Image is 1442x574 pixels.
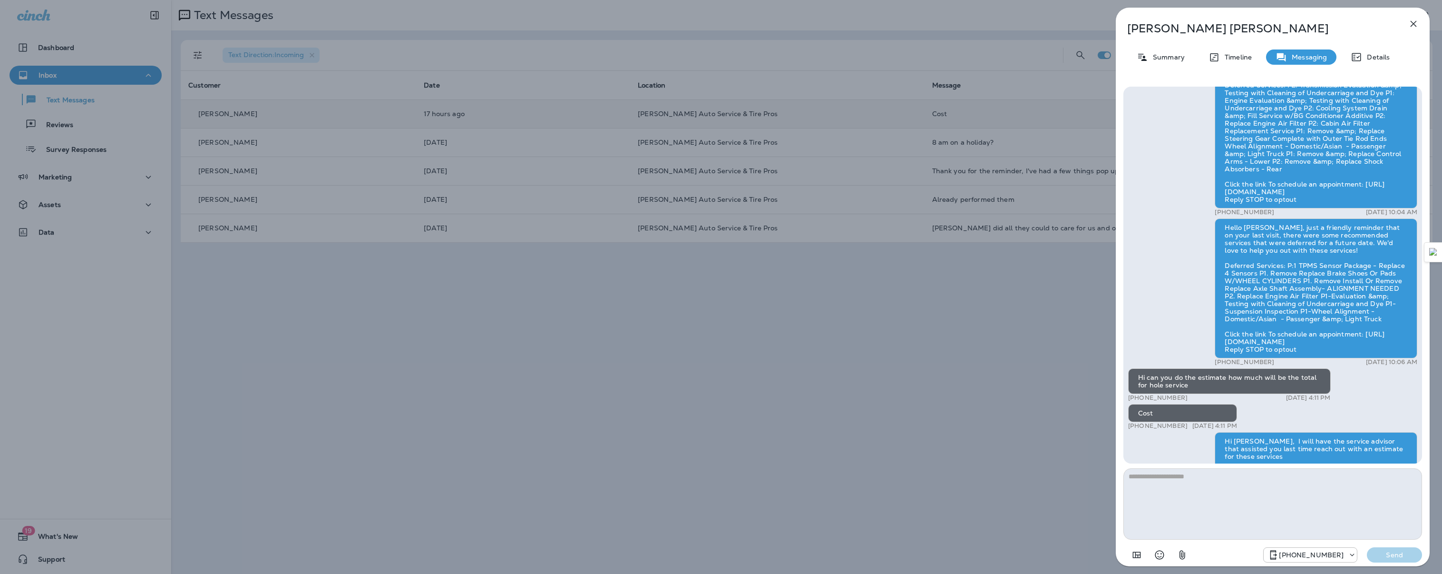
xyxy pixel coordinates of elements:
p: [DATE] 10:06 AM [1366,358,1417,366]
div: Cost [1128,404,1237,422]
div: Hi can you do the estimate how much will be the total for hole service [1128,368,1331,394]
p: [PHONE_NUMBER] [1215,208,1274,216]
button: Select an emoji [1150,545,1169,564]
p: [DATE] 4:11 PM [1286,394,1331,402]
p: [PHONE_NUMBER] [1128,394,1188,402]
p: Summary [1148,53,1185,61]
div: Hello [PERSON_NAME], just a friendly reminder that on your last visit, there were some recommende... [1215,38,1417,208]
img: Detect Auto [1429,248,1438,257]
div: Hi [PERSON_NAME], I will have the service advisor that assisted you last time reach out with an e... [1215,432,1417,481]
p: [DATE] 10:04 AM [1366,208,1417,216]
button: Add in a premade template [1127,545,1146,564]
p: [PERSON_NAME] [PERSON_NAME] [1127,22,1387,35]
div: +1 (831) 230-8949 [1264,549,1357,561]
p: [DATE] 4:11 PM [1192,422,1237,430]
p: Messaging [1287,53,1327,61]
p: Timeline [1220,53,1252,61]
p: [PHONE_NUMBER] [1215,358,1274,366]
p: [PHONE_NUMBER] [1279,551,1344,559]
p: [PHONE_NUMBER] [1128,422,1188,430]
div: Hello [PERSON_NAME], just a friendly reminder that on your last visit, there were some recommende... [1215,218,1417,358]
p: Details [1362,53,1390,61]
